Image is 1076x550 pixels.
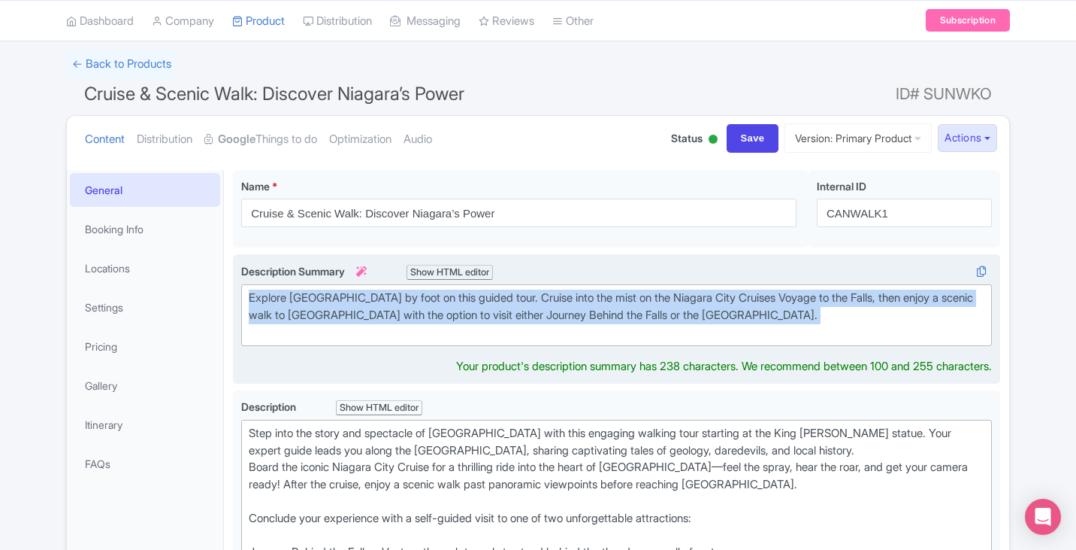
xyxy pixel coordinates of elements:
[241,180,270,193] span: Name
[70,290,220,324] a: Settings
[403,116,432,163] a: Audio
[926,9,1010,32] a: Subscription
[336,400,422,416] div: Show HTML editor
[896,79,992,109] span: ID# SUNWKO
[85,116,125,163] a: Content
[137,116,192,163] a: Distribution
[456,358,992,375] div: Your product's description summary has 238 characters. We recommend between 100 and 255 characters.
[407,265,493,281] div: Show HTML editor
[727,124,779,153] input: Save
[66,50,177,79] a: ← Back to Products
[784,123,932,153] a: Version: Primary Product
[218,131,255,148] strong: Google
[241,265,369,278] span: Description Summary
[70,212,220,246] a: Booking Info
[671,130,703,146] span: Status
[70,251,220,285] a: Locations
[70,369,220,403] a: Gallery
[70,330,220,363] a: Pricing
[249,290,984,341] div: Explore [GEOGRAPHIC_DATA] by foot on this guided tour. Cruise into the mist on the Niagara City C...
[84,83,464,105] span: Cruise & Scenic Walk: Discover Niagara’s Power
[204,116,317,163] a: GoogleThings to do
[817,180,866,193] span: Internal ID
[241,400,298,413] span: Description
[70,408,220,442] a: Itinerary
[938,124,997,152] button: Actions
[706,129,721,152] div: Active
[70,447,220,481] a: FAQs
[1025,499,1061,535] div: Open Intercom Messenger
[70,173,220,207] a: General
[329,116,391,163] a: Optimization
